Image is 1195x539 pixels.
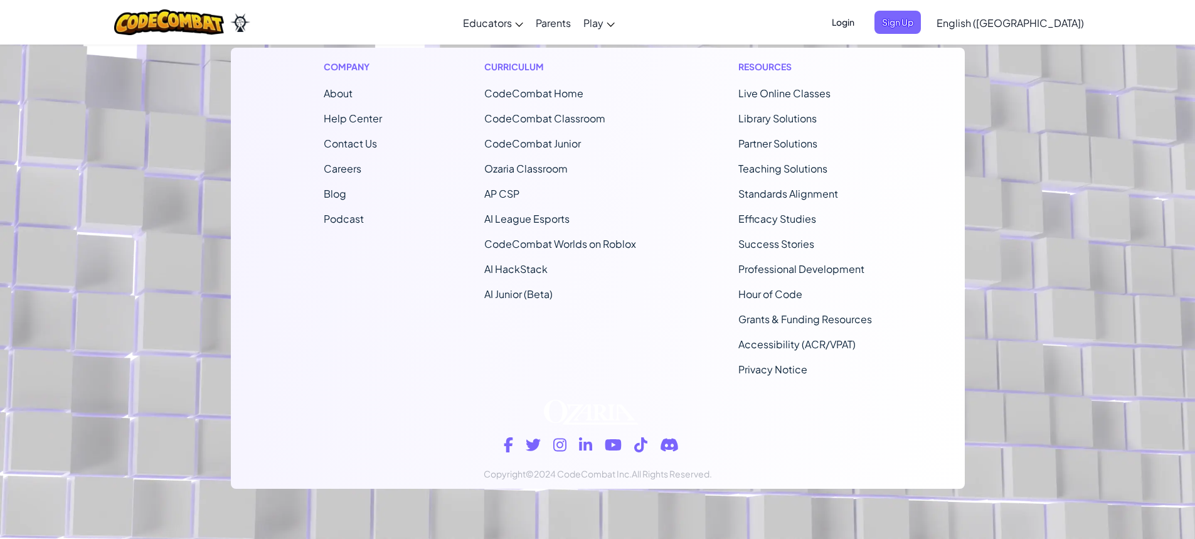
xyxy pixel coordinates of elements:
a: AI Junior (Beta) [484,287,553,301]
a: Blog [324,187,346,200]
a: CodeCombat Worlds on Roblox [484,237,636,250]
a: Efficacy Studies [738,212,816,225]
a: AP CSP [484,187,519,200]
a: Grants & Funding Resources [738,312,872,326]
a: Live Online Classes [738,87,831,100]
img: CodeCombat logo [114,9,224,35]
a: Partner Solutions [738,137,817,150]
img: Ozaria logo [544,400,639,425]
a: Help Center [324,112,382,125]
img: Ozaria [230,13,250,32]
button: Sign Up [874,11,921,34]
a: Library Solutions [738,112,817,125]
a: CodeCombat Classroom [484,112,605,125]
span: ©2024 CodeCombat Inc. [526,468,632,479]
a: Success Stories [738,237,814,250]
a: English ([GEOGRAPHIC_DATA]) [930,6,1090,40]
a: Podcast [324,212,364,225]
span: Play [583,16,603,29]
h1: Company [324,60,382,73]
span: English ([GEOGRAPHIC_DATA]) [937,16,1084,29]
span: Educators [463,16,512,29]
a: Standards Alignment [738,187,838,200]
h1: Curriculum [484,60,636,73]
a: CodeCombat Junior [484,137,581,150]
span: CodeCombat Home [484,87,583,100]
a: Careers [324,162,361,175]
h1: Resources [738,60,872,73]
a: AI HackStack [484,262,548,275]
a: Privacy Notice [738,363,807,376]
a: Parents [529,6,577,40]
a: AI League Esports [484,212,570,225]
a: Ozaria Classroom [484,162,568,175]
a: Professional Development [738,262,864,275]
span: All Rights Reserved. [632,468,712,479]
button: Login [824,11,862,34]
a: Play [577,6,621,40]
a: Educators [457,6,529,40]
a: Teaching Solutions [738,162,827,175]
span: Contact Us [324,137,377,150]
a: About [324,87,353,100]
a: Hour of Code [738,287,802,301]
span: Copyright [484,468,526,479]
a: Accessibility (ACR/VPAT) [738,338,856,351]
